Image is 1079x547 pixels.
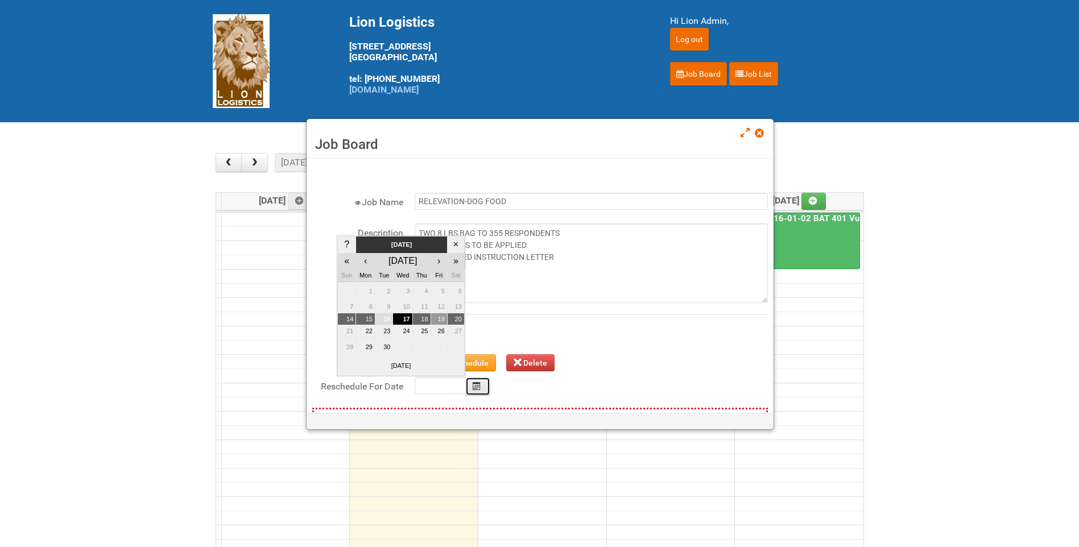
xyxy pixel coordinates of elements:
button: [DATE] [275,153,313,172]
td: Sun [338,270,356,282]
div: ? [339,238,354,251]
a: [DOMAIN_NAME] [349,84,419,95]
td: 25 [412,325,431,338]
button: Calendar [465,377,490,396]
td: 30 [375,337,393,357]
textarea: TWO 8 LBS BAG TO 355 RESPONDENTS USAGE NEEDS TO BE APPLIED DOUBLE SIDED INSTRUCTION LETTER [415,223,768,303]
td: 16 [375,313,393,325]
img: Lion Logistics [213,14,270,108]
td: 24 [393,325,412,338]
div: ‹ [357,254,374,268]
td: 27 [447,325,464,338]
td: 5 [431,281,447,301]
a: Lion Logistics [213,55,270,66]
td: Wed [393,270,412,282]
div: » [449,254,463,268]
td: 29 [356,337,375,357]
div: « [339,254,354,268]
td: Fri [431,270,447,282]
td: 28 [338,337,356,357]
td: 8 [356,301,375,313]
label: Description [312,223,403,240]
button: Delete [506,354,555,371]
input: Log out [670,28,709,51]
td: 18 [412,313,431,325]
div: › [432,254,446,268]
td: 23 [375,325,393,338]
td: 10 [393,301,412,313]
td: Thu [412,270,431,282]
td: 19 [431,313,447,325]
a: Add an event [288,193,313,210]
td: 26 [431,325,447,338]
td: 11 [412,301,431,313]
td: 9 [375,301,393,313]
td: 20 [447,313,464,325]
td: 6 [447,281,464,301]
a: Add an event [801,193,826,210]
td: Mon [356,270,375,282]
a: 24-079516-01-02 BAT 401 Vuse Box RCT [736,213,860,270]
h3: Job Board [315,136,765,153]
td: 2 [375,281,393,301]
td: 13 [447,301,464,313]
td: 7 [338,301,356,313]
td: 4 [412,281,431,301]
td: Sat [447,270,464,282]
a: Job Board [670,62,727,86]
td: 22 [356,325,375,338]
a: 24-079516-01-02 BAT 401 Vuse Box RCT [737,213,907,223]
td: 15 [356,313,375,325]
span: Lion Logistics [349,14,435,30]
span: [DATE] [772,195,826,206]
td: 21 [338,325,356,338]
label: Attachments [312,314,403,331]
td: 12 [431,301,447,313]
span: [DATE] [259,195,313,206]
div: × [449,238,463,251]
div: [DATE] [377,254,429,268]
td: 17 [393,313,412,325]
td: 14 [338,313,356,325]
td: 1 [356,281,375,301]
a: Job List [729,62,778,86]
td: Tue [375,270,393,282]
div: Hi Lion Admin, [670,14,867,28]
label: Reschedule For Date [312,377,403,393]
td: [DATE] [338,357,465,376]
td: [DATE] [356,237,447,253]
label: Job Name [312,193,403,209]
td: 3 [393,281,412,301]
div: [STREET_ADDRESS] [GEOGRAPHIC_DATA] tel: [PHONE_NUMBER] [349,14,642,95]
